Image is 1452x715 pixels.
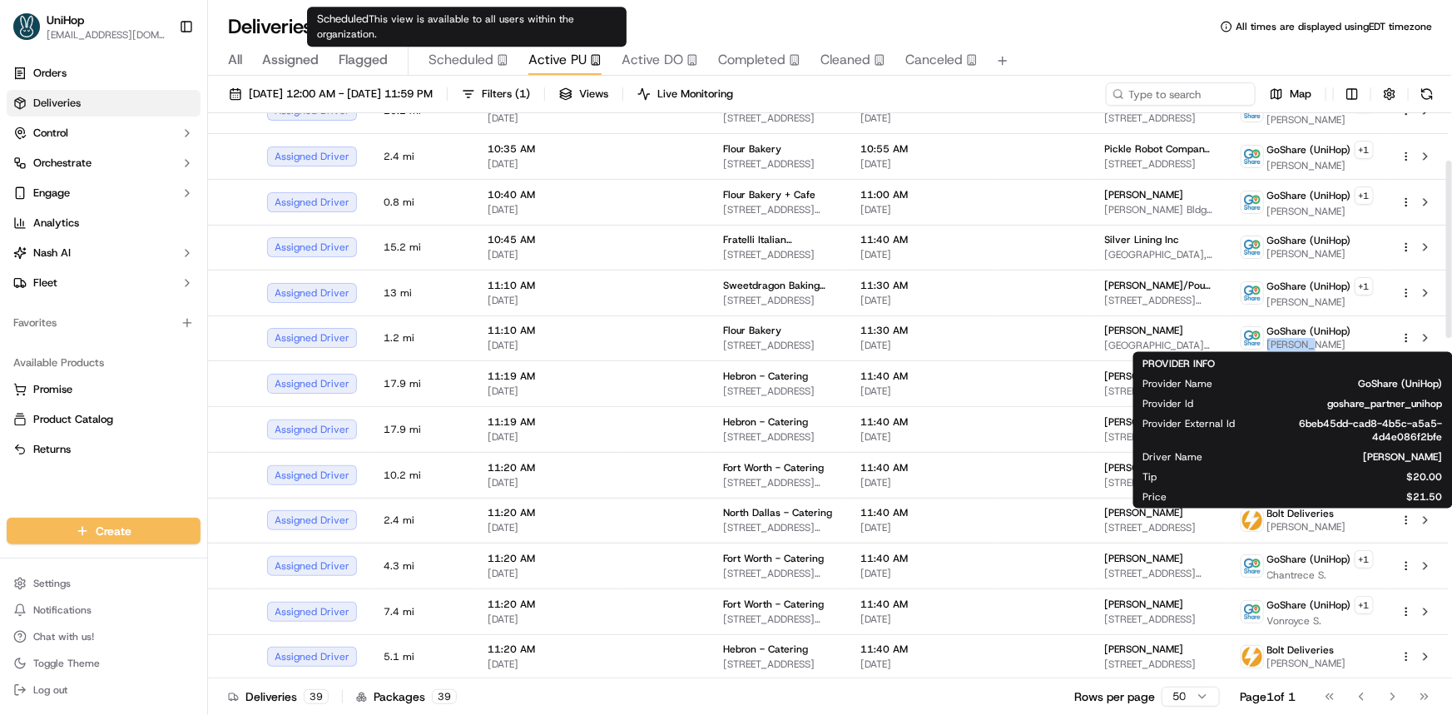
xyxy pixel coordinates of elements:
span: Driver Name [1143,450,1203,464]
span: [DATE] [861,613,981,626]
a: Product Catalog [13,412,194,427]
span: [PERSON_NAME] [1267,159,1374,172]
span: [STREET_ADDRESS] [723,385,835,398]
span: North Dallas - Catering [723,506,832,519]
span: API Documentation [157,372,267,389]
span: [STREET_ADDRESS] [723,294,835,307]
span: • [138,258,144,271]
span: 11:10 AM [488,324,603,337]
span: Completed [718,50,785,70]
span: [PERSON_NAME] [1230,450,1443,464]
span: [STREET_ADDRESS] [723,112,835,125]
button: Notifications [7,598,201,622]
span: Notifications [33,603,92,617]
span: Price [1143,490,1167,504]
span: 11:20 AM [488,461,603,474]
button: Views [552,82,616,106]
span: Engage [33,186,70,201]
button: +1 [1355,277,1374,295]
span: [STREET_ADDRESS] [723,658,835,671]
span: [DATE] [488,339,603,352]
div: Start new chat [75,159,273,176]
img: 4920774857489_3d7f54699973ba98c624_72.jpg [35,159,65,189]
span: [STREET_ADDRESS][PERSON_NAME] [1105,294,1214,307]
span: Map [1290,87,1311,102]
span: [PERSON_NAME] [1267,338,1351,351]
button: Start new chat [283,164,303,184]
button: Settings [7,572,201,595]
span: GoShare (UniHop) [1267,325,1351,338]
span: Fort Worth - Catering [723,552,824,565]
span: [DATE] [488,613,603,626]
span: [STREET_ADDRESS][PERSON_NAME] [723,521,835,534]
div: 📗 [17,374,30,387]
span: 11:40 AM [861,552,981,565]
span: [DATE] [488,157,603,171]
span: [PERSON_NAME] [1267,113,1374,127]
span: [STREET_ADDRESS] [1105,112,1214,125]
img: goshare_logo.png [1241,327,1263,349]
span: GoShare (UniHop) [1267,280,1351,293]
span: [PERSON_NAME] [1267,520,1346,534]
span: Bolt Deliveries [1267,507,1335,520]
img: Nash [17,17,50,50]
span: 11:20 AM [488,552,603,565]
button: Toggle Theme [7,652,201,675]
img: bolt_logo.png [1241,646,1263,668]
span: Product Catalog [33,412,113,427]
button: +1 [1355,596,1374,614]
div: 39 [432,689,457,704]
span: 11:30 AM [861,324,981,337]
span: [STREET_ADDRESS][PERSON_NAME][PERSON_NAME] [1105,430,1214,444]
span: Toggle Theme [33,657,100,670]
span: Knowledge Base [33,372,127,389]
button: +1 [1355,141,1374,159]
span: [PERSON_NAME] [1105,598,1184,611]
span: Hebron - Catering [723,415,808,429]
span: Wisdom [PERSON_NAME] [52,303,177,316]
span: Vonroyce S. [1267,614,1374,628]
a: Orders [7,60,201,87]
span: 10:45 AM [488,233,603,246]
span: Fleet [33,276,57,290]
button: Fleet [7,270,201,296]
button: +1 [1355,550,1374,569]
button: Filters(1) [454,82,538,106]
img: 1736555255976-a54dd68f-1ca7-489b-9aae-adbdc363a1c4 [33,259,47,272]
img: bolt_logo.png [1241,509,1263,531]
button: [EMAIL_ADDRESS][DOMAIN_NAME] [47,28,166,42]
span: 1.2 mi [384,331,461,345]
button: UniHop [47,12,84,28]
span: [DATE] [861,339,981,352]
span: [PERSON_NAME] [1105,506,1184,519]
span: Assigned [262,50,319,70]
span: [STREET_ADDRESS] [1105,613,1214,626]
span: [DATE] [488,294,603,307]
span: [DATE] [861,294,981,307]
span: This view is available to all users within the organization. [317,12,574,41]
span: 11:30 AM [861,279,981,292]
span: Fratelli Italian Restaurant [723,233,835,246]
span: Create [96,523,131,539]
span: [DATE] [488,112,603,125]
span: Active PU [528,50,587,70]
div: Deliveries [228,688,329,705]
span: 11:20 AM [488,506,603,519]
span: goshare_partner_unihop [1221,397,1443,410]
span: [PERSON_NAME]/Pour Decisions [1105,279,1214,292]
button: +1 [1355,186,1374,205]
span: Pickle Robot Company [PERSON_NAME] [1105,142,1214,156]
span: [PERSON_NAME] [1105,415,1184,429]
span: [STREET_ADDRESS] [1105,658,1214,671]
span: Log out [33,683,67,697]
span: Analytics [33,216,79,231]
button: Orchestrate [7,150,201,176]
button: Promise [7,376,201,403]
button: See all [258,213,303,233]
span: 11:40 AM [861,370,981,383]
span: [GEOGRAPHIC_DATA], [STREET_ADDRESS][US_STATE] [1105,248,1214,261]
img: goshare_logo.png [1241,236,1263,258]
span: [DATE] [861,567,981,580]
span: Flour Bakery [723,142,781,156]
